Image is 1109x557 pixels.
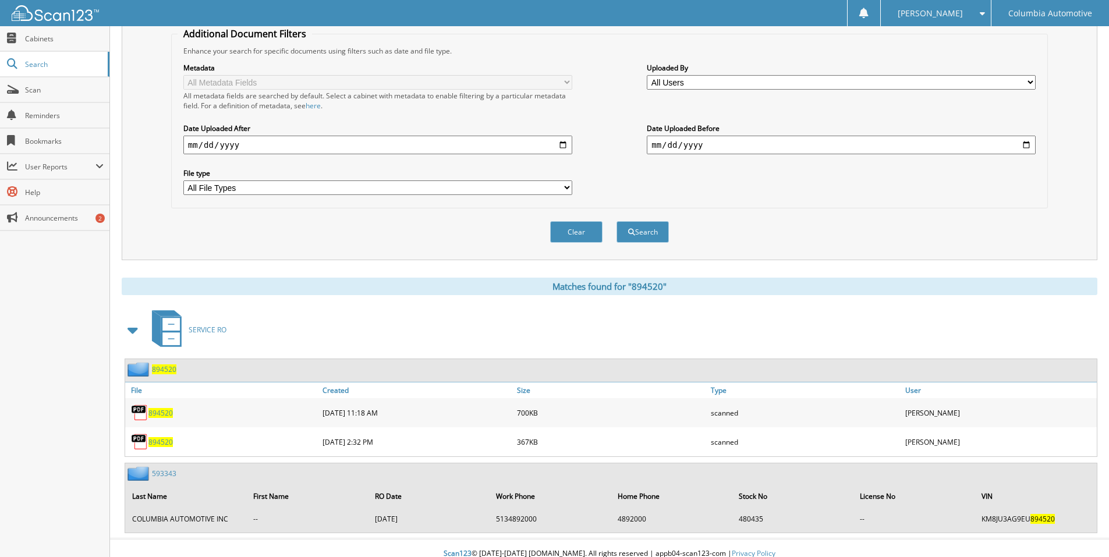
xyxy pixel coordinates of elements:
[25,213,104,223] span: Announcements
[25,59,102,69] span: Search
[126,484,246,508] th: Last Name
[616,221,669,243] button: Search
[189,325,226,335] span: SERVICE RO
[131,433,148,450] img: PDF.png
[708,382,902,398] a: Type
[320,382,514,398] a: Created
[733,484,853,508] th: Stock No
[647,63,1036,73] label: Uploaded By
[183,63,572,73] label: Metadata
[152,469,176,478] a: 593343
[514,382,708,398] a: Size
[902,430,1097,453] div: [PERSON_NAME]
[12,5,99,21] img: scan123-logo-white.svg
[902,382,1097,398] a: User
[902,401,1097,424] div: [PERSON_NAME]
[306,101,321,111] a: here
[145,307,226,353] a: SERVICE RO
[854,484,974,508] th: License No
[127,362,152,377] img: folder2.png
[183,168,572,178] label: File type
[612,509,732,528] td: 4892000
[369,484,489,508] th: RO Date
[976,484,1096,508] th: VIN
[25,85,104,95] span: Scan
[95,214,105,223] div: 2
[708,430,902,453] div: scanned
[550,221,603,243] button: Clear
[490,484,610,508] th: Work Phone
[148,408,173,418] a: 894520
[148,437,173,447] a: 894520
[183,123,572,133] label: Date Uploaded After
[490,509,610,528] td: 5134892000
[183,136,572,154] input: start
[178,27,312,40] legend: Additional Document Filters
[125,382,320,398] a: File
[1030,514,1055,524] span: 894520
[247,509,367,528] td: --
[514,401,708,424] div: 700KB
[247,484,367,508] th: First Name
[647,136,1036,154] input: end
[178,46,1041,56] div: Enhance your search for specific documents using filters such as date and file type.
[854,509,974,528] td: --
[127,466,152,481] img: folder2.png
[647,123,1036,133] label: Date Uploaded Before
[152,364,176,374] a: 894520
[898,10,963,17] span: [PERSON_NAME]
[612,484,732,508] th: Home Phone
[320,401,514,424] div: [DATE] 11:18 AM
[126,509,246,528] td: COLUMBIA AUTOMOTIVE INC
[122,278,1097,295] div: Matches found for "894520"
[25,111,104,120] span: Reminders
[25,162,95,172] span: User Reports
[183,91,572,111] div: All metadata fields are searched by default. Select a cabinet with metadata to enable filtering b...
[25,34,104,44] span: Cabinets
[131,404,148,421] img: PDF.png
[708,401,902,424] div: scanned
[25,187,104,197] span: Help
[369,509,489,528] td: [DATE]
[733,509,853,528] td: 480435
[1008,10,1092,17] span: Columbia Automotive
[25,136,104,146] span: Bookmarks
[320,430,514,453] div: [DATE] 2:32 PM
[514,430,708,453] div: 367KB
[976,509,1096,528] td: KM8JU3AG9EU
